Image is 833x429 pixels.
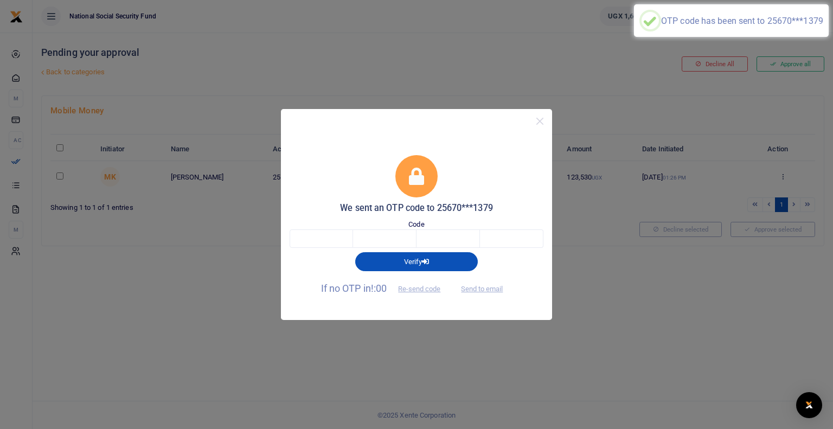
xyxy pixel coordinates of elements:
[661,16,823,26] div: OTP code has been sent to 25670***1379
[408,219,424,230] label: Code
[796,392,822,418] div: Open Intercom Messenger
[371,283,387,294] span: !:00
[355,252,478,271] button: Verify
[290,203,543,214] h5: We sent an OTP code to 25670***1379
[532,113,548,129] button: Close
[321,283,450,294] span: If no OTP in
